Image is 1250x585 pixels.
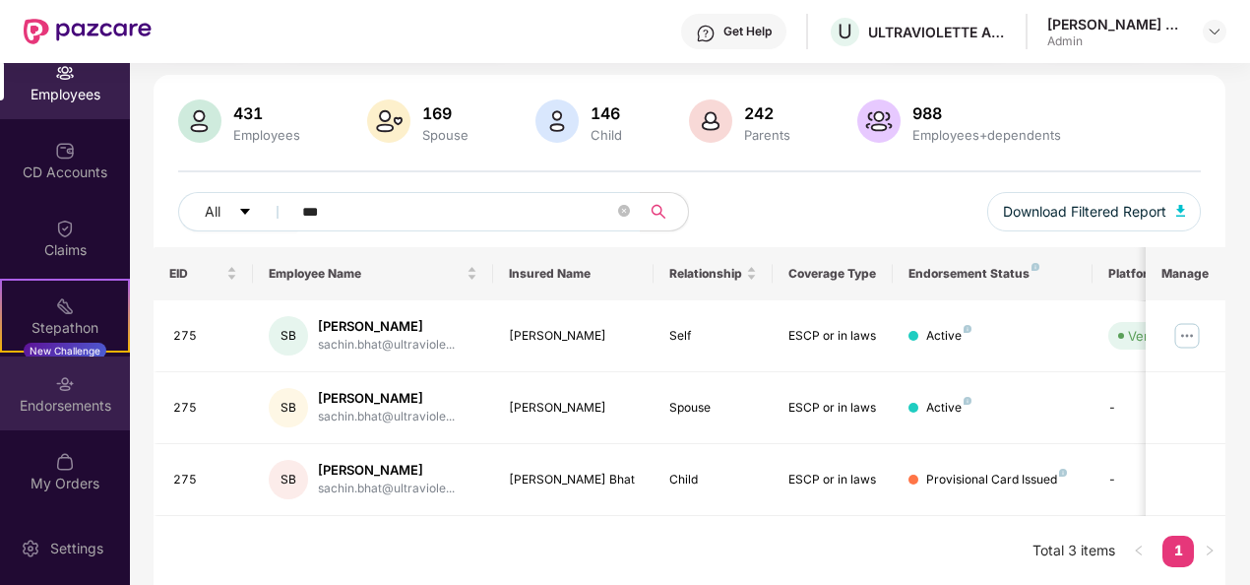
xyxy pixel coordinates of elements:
div: ESCP or in laws [788,399,877,418]
li: 1 [1162,536,1194,567]
img: svg+xml;base64,PHN2ZyB4bWxucz0iaHR0cDovL3d3dy53My5vcmcvMjAwMC9zdmciIHdpZHRoPSI4IiBoZWlnaHQ9IjgiIH... [964,325,971,333]
div: Child [669,471,758,489]
div: [PERSON_NAME] Bhat [509,471,638,489]
img: svg+xml;base64,PHN2ZyB4bWxucz0iaHR0cDovL3d3dy53My5vcmcvMjAwMC9zdmciIHhtbG5zOnhsaW5rPSJodHRwOi8vd3... [1176,205,1186,217]
li: Next Page [1194,536,1225,567]
div: Stepathon [2,318,128,338]
div: 169 [418,103,472,123]
div: 275 [173,327,238,346]
th: Relationship [654,247,774,300]
img: svg+xml;base64,PHN2ZyBpZD0iQ2xhaW0iIHhtbG5zPSJodHRwOi8vd3d3LnczLm9yZy8yMDAwL3N2ZyIgd2lkdGg9IjIwIi... [55,219,75,238]
div: Platform Status [1108,266,1217,282]
button: Allcaret-down [178,192,298,231]
div: 146 [587,103,626,123]
div: Settings [44,539,109,558]
li: Total 3 items [1032,536,1115,567]
div: Employees+dependents [908,127,1065,143]
div: 242 [740,103,794,123]
div: [PERSON_NAME] E A [1047,15,1185,33]
div: ULTRAVIOLETTE AUTOMOTIVE PRIVATE LIMITED [868,23,1006,41]
img: svg+xml;base64,PHN2ZyBpZD0iRW1wbG95ZWVzIiB4bWxucz0iaHR0cDovL3d3dy53My5vcmcvMjAwMC9zdmciIHdpZHRoPS... [55,63,75,83]
div: 431 [229,103,304,123]
div: [PERSON_NAME] [318,317,455,336]
div: ESCP or in laws [788,327,877,346]
button: right [1194,536,1225,567]
img: svg+xml;base64,PHN2ZyBpZD0iRW5kb3JzZW1lbnRzIiB4bWxucz0iaHR0cDovL3d3dy53My5vcmcvMjAwMC9zdmciIHdpZH... [55,374,75,394]
div: Self [669,327,758,346]
img: svg+xml;base64,PHN2ZyBpZD0iRHJvcGRvd24tMzJ4MzIiIHhtbG5zPSJodHRwOi8vd3d3LnczLm9yZy8yMDAwL3N2ZyIgd2... [1207,24,1222,39]
div: sachin.bhat@ultraviole... [318,336,455,355]
div: SB [269,388,308,427]
div: Active [926,399,971,418]
div: New Challenge [24,343,106,358]
span: Relationship [669,266,743,282]
td: - [1093,444,1232,516]
div: SB [269,460,308,499]
img: svg+xml;base64,PHN2ZyB4bWxucz0iaHR0cDovL3d3dy53My5vcmcvMjAwMC9zdmciIHhtbG5zOnhsaW5rPSJodHRwOi8vd3... [178,99,221,143]
img: svg+xml;base64,PHN2ZyB4bWxucz0iaHR0cDovL3d3dy53My5vcmcvMjAwMC9zdmciIHhtbG5zOnhsaW5rPSJodHRwOi8vd3... [367,99,410,143]
div: [PERSON_NAME] [318,389,455,408]
div: Provisional Card Issued [926,471,1067,489]
img: svg+xml;base64,PHN2ZyBpZD0iTXlfT3JkZXJzIiBkYXRhLW5hbWU9Ik15IE9yZGVycyIgeG1sbnM9Imh0dHA6Ly93d3cudz... [55,452,75,472]
span: right [1204,545,1216,556]
div: [PERSON_NAME] [318,461,455,480]
div: Active [926,327,971,346]
div: 275 [173,399,238,418]
a: 1 [1162,536,1194,565]
td: - [1093,372,1232,444]
div: Endorsement Status [908,266,1077,282]
div: SB [269,316,308,356]
div: [PERSON_NAME] [509,327,638,346]
th: EID [154,247,254,300]
div: Spouse [418,127,472,143]
span: U [838,20,852,43]
span: EID [169,266,223,282]
img: svg+xml;base64,PHN2ZyBpZD0iU2V0dGluZy0yMHgyMCIgeG1sbnM9Imh0dHA6Ly93d3cudzMub3JnLzIwMDAvc3ZnIiB3aW... [21,539,40,558]
th: Employee Name [253,247,493,300]
div: [PERSON_NAME] [509,399,638,418]
button: left [1123,536,1155,567]
span: close-circle [618,205,630,217]
div: 275 [173,471,238,489]
img: New Pazcare Logo [24,19,152,44]
th: Insured Name [493,247,654,300]
span: search [640,204,678,220]
span: All [205,201,220,223]
img: svg+xml;base64,PHN2ZyB4bWxucz0iaHR0cDovL3d3dy53My5vcmcvMjAwMC9zdmciIHhtbG5zOnhsaW5rPSJodHRwOi8vd3... [535,99,579,143]
div: ESCP or in laws [788,471,877,489]
img: svg+xml;base64,PHN2ZyB4bWxucz0iaHR0cDovL3d3dy53My5vcmcvMjAwMC9zdmciIHdpZHRoPSI4IiBoZWlnaHQ9IjgiIH... [1031,263,1039,271]
img: svg+xml;base64,PHN2ZyB4bWxucz0iaHR0cDovL3d3dy53My5vcmcvMjAwMC9zdmciIHdpZHRoPSI4IiBoZWlnaHQ9IjgiIH... [964,397,971,405]
img: svg+xml;base64,PHN2ZyB4bWxucz0iaHR0cDovL3d3dy53My5vcmcvMjAwMC9zdmciIHhtbG5zOnhsaW5rPSJodHRwOi8vd3... [689,99,732,143]
div: Verified [1128,326,1175,346]
img: svg+xml;base64,PHN2ZyB4bWxucz0iaHR0cDovL3d3dy53My5vcmcvMjAwMC9zdmciIHdpZHRoPSI4IiBoZWlnaHQ9IjgiIH... [1059,469,1067,477]
div: Admin [1047,33,1185,49]
div: Spouse [669,399,758,418]
div: sachin.bhat@ultraviole... [318,408,455,426]
span: Download Filtered Report [1003,201,1166,223]
span: caret-down [238,205,252,221]
img: svg+xml;base64,PHN2ZyB4bWxucz0iaHR0cDovL3d3dy53My5vcmcvMjAwMC9zdmciIHdpZHRoPSIyMSIgaGVpZ2h0PSIyMC... [55,296,75,316]
div: sachin.bhat@ultraviole... [318,480,455,498]
span: Employee Name [269,266,463,282]
div: 988 [908,103,1065,123]
img: manageButton [1171,320,1203,352]
img: svg+xml;base64,PHN2ZyB4bWxucz0iaHR0cDovL3d3dy53My5vcmcvMjAwMC9zdmciIHhtbG5zOnhsaW5rPSJodHRwOi8vd3... [857,99,901,143]
div: Employees [229,127,304,143]
img: svg+xml;base64,PHN2ZyBpZD0iSGVscC0zMngzMiIgeG1sbnM9Imh0dHA6Ly93d3cudzMub3JnLzIwMDAvc3ZnIiB3aWR0aD... [696,24,716,43]
span: close-circle [618,203,630,222]
div: Child [587,127,626,143]
button: Download Filtered Report [987,192,1202,231]
th: Manage [1146,247,1225,300]
div: Get Help [723,24,772,39]
th: Coverage Type [773,247,893,300]
li: Previous Page [1123,536,1155,567]
span: left [1133,545,1145,556]
img: svg+xml;base64,PHN2ZyBpZD0iQ0RfQWNjb3VudHMiIGRhdGEtbmFtZT0iQ0QgQWNjb3VudHMiIHhtbG5zPSJodHRwOi8vd3... [55,141,75,161]
button: search [640,192,689,231]
div: Parents [740,127,794,143]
